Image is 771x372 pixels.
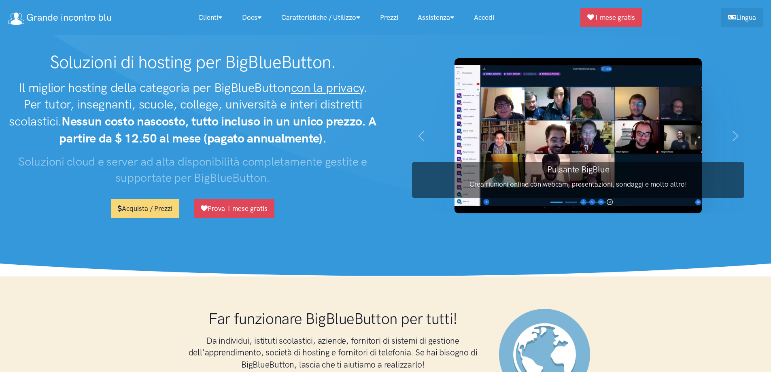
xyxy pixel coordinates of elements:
a: Lingua [721,8,763,27]
strong: Nessun costo nascosto, tutto incluso in un unico prezzo. A partire da $ 12.50 al mese (pagato ann... [59,114,376,146]
img: Schermata del pulsante BigBlue [455,58,702,213]
p: Crea riunioni online con webcam, presentazioni, sondaggi e molto altro! [412,179,744,190]
u: con la privacy [291,80,364,95]
a: Clienti [189,9,232,26]
a: Grande incontro blu [8,9,112,26]
h2: Il miglior hosting della categoria per BigBlueButton . Per tutor, insegnanti, scuole, college, un... [8,79,378,147]
a: Prezzi [370,9,408,26]
a: Acquista / Prezzi [111,199,179,218]
a: 1 mese gratis [580,8,642,27]
h1: Soluzioni di hosting per BigBlueButton. [8,52,378,73]
a: Docs [232,9,272,26]
a: Prova 1 mese gratis [194,199,274,218]
h3: Pulsante BigBlue [412,164,744,175]
h3: Soluzioni cloud e server ad alta disponibilità completamente gestite e supportate per BigBlueButton. [8,153,378,186]
img: logo [8,13,24,25]
h1: Far funzionare BigBlueButton per tutti! [183,309,483,328]
a: Caratteristiche / Utilizzo [272,9,370,26]
a: Accedi [464,9,504,26]
h3: Da individui, istituti scolastici, aziende, fornitori di sistemi di gestione dell'apprendimento, ... [183,335,483,370]
a: Assistenza [408,9,464,26]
